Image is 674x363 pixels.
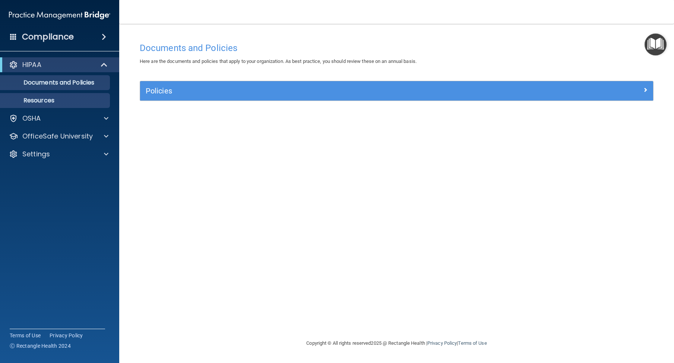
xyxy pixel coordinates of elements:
[50,332,83,339] a: Privacy Policy
[5,97,107,104] p: Resources
[22,132,93,141] p: OfficeSafe University
[22,60,41,69] p: HIPAA
[9,114,108,123] a: OSHA
[140,43,654,53] h4: Documents and Policies
[22,32,74,42] h4: Compliance
[9,60,108,69] a: HIPAA
[5,79,107,86] p: Documents and Policies
[645,34,667,55] button: Open Resource Center
[146,85,648,97] a: Policies
[22,150,50,159] p: Settings
[10,332,41,339] a: Terms of Use
[9,8,110,23] img: PMB logo
[458,340,487,346] a: Terms of Use
[261,331,533,355] div: Copyright © All rights reserved 2025 @ Rectangle Health | |
[10,342,71,350] span: Ⓒ Rectangle Health 2024
[9,150,108,159] a: Settings
[146,87,519,95] h5: Policies
[9,132,108,141] a: OfficeSafe University
[427,340,457,346] a: Privacy Policy
[140,58,417,64] span: Here are the documents and policies that apply to your organization. As best practice, you should...
[22,114,41,123] p: OSHA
